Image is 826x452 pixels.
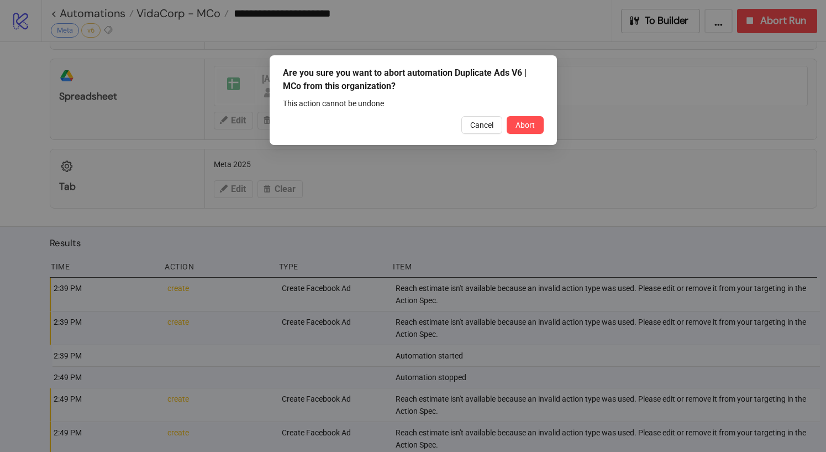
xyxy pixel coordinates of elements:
div: This action cannot be undone [283,97,544,110]
button: Cancel [461,116,502,134]
span: Cancel [470,121,493,129]
button: Abort [507,116,544,134]
span: Abort [515,121,535,129]
div: Are you sure you want to abort automation Duplicate Ads V6 | MCo from this organization? [283,66,544,93]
